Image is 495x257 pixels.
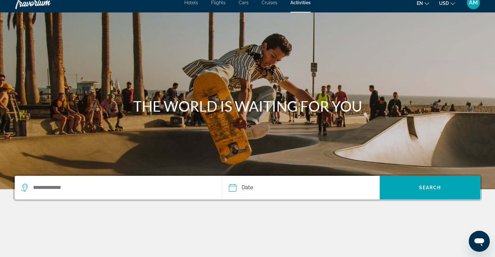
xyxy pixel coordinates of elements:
span: en [417,1,423,6]
iframe: Кнопка запуска окна обмена сообщениями [469,231,490,252]
span: USD [439,1,449,6]
h1: THE WORLD IS WAITING FOR YOU [125,98,370,115]
div: Search widget [15,176,480,199]
span: Search [419,185,441,190]
button: Search [380,176,480,199]
button: Date [229,176,379,199]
